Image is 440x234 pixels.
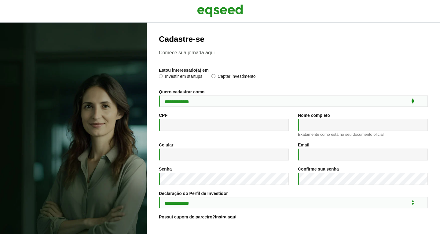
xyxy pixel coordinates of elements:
[159,143,173,147] label: Celular
[159,35,428,44] h2: Cadastre-se
[159,68,209,72] label: Estou interessado(a) em
[211,74,256,80] label: Captar investimento
[159,74,163,78] input: Investir em startups
[215,215,237,219] a: Insira aqui
[197,3,243,18] img: EqSeed Logo
[298,132,428,136] div: Exatamente como está no seu documento oficial
[159,167,172,171] label: Senha
[298,167,339,171] label: Confirme sua senha
[159,215,237,219] label: Possui cupom de parceiro?
[159,191,228,196] label: Declaração do Perfil de Investidor
[159,50,428,56] p: Comece sua jornada aqui
[159,90,204,94] label: Quero cadastrar como
[298,143,309,147] label: Email
[298,113,330,117] label: Nome completo
[211,74,215,78] input: Captar investimento
[159,74,202,80] label: Investir em startups
[159,113,167,117] label: CPF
